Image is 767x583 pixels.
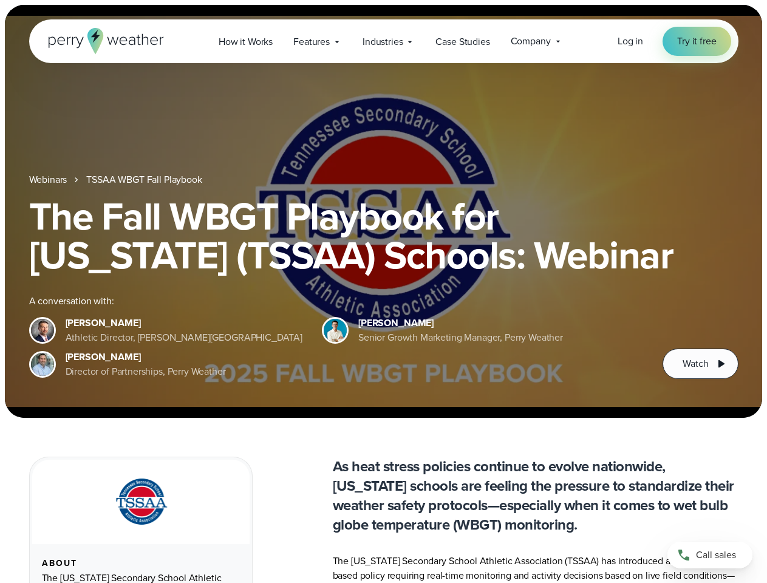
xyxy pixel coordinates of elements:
[29,197,738,274] h1: The Fall WBGT Playbook for [US_STATE] (TSSAA) Schools: Webinar
[66,364,226,379] div: Director of Partnerships, Perry Weather
[425,29,500,54] a: Case Studies
[31,353,54,376] img: Jeff Wood
[677,34,716,49] span: Try it free
[663,349,738,379] button: Watch
[511,34,551,49] span: Company
[435,35,489,49] span: Case Studies
[219,35,273,49] span: How it Works
[667,542,752,568] a: Call sales
[683,356,708,371] span: Watch
[31,319,54,342] img: Brian Wyatt
[324,319,347,342] img: Spencer Patton, Perry Weather
[358,316,563,330] div: [PERSON_NAME]
[100,474,182,530] img: TSSAA-Tennessee-Secondary-School-Athletic-Association.svg
[363,35,403,49] span: Industries
[42,559,240,568] div: About
[358,330,563,345] div: Senior Growth Marketing Manager, Perry Weather
[29,294,644,309] div: A conversation with:
[696,548,736,562] span: Call sales
[66,330,303,345] div: Athletic Director, [PERSON_NAME][GEOGRAPHIC_DATA]
[618,34,643,49] a: Log in
[66,350,226,364] div: [PERSON_NAME]
[29,172,67,187] a: Webinars
[86,172,202,187] a: TSSAA WBGT Fall Playbook
[663,27,731,56] a: Try it free
[618,34,643,48] span: Log in
[66,316,303,330] div: [PERSON_NAME]
[208,29,283,54] a: How it Works
[29,172,738,187] nav: Breadcrumb
[333,457,738,534] p: As heat stress policies continue to evolve nationwide, [US_STATE] schools are feeling the pressur...
[293,35,330,49] span: Features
